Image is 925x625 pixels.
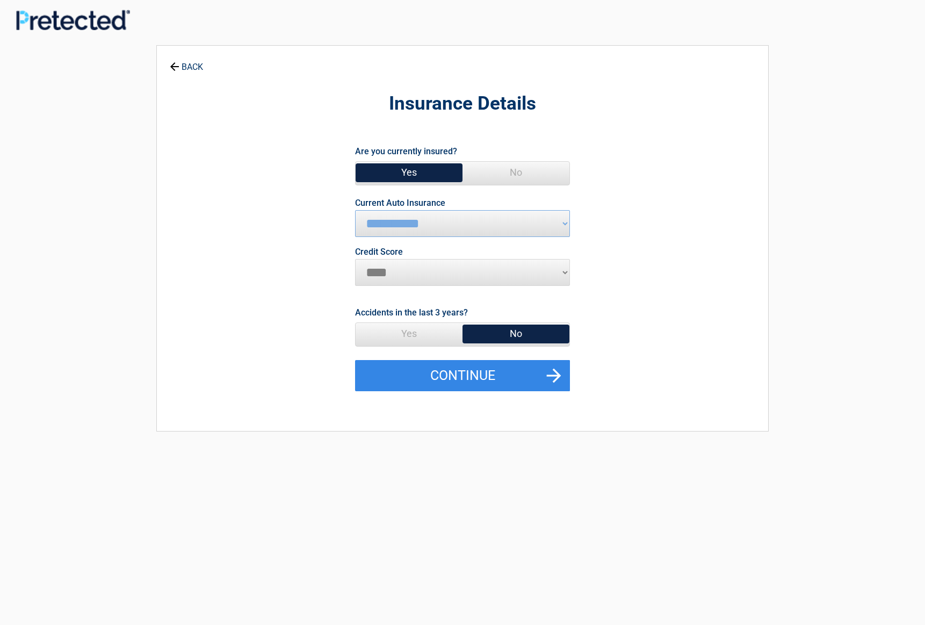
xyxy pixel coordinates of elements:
[355,144,457,159] label: Are you currently insured?
[16,10,130,30] img: Main Logo
[355,360,570,391] button: Continue
[355,248,403,256] label: Credit Score
[462,323,569,344] span: No
[168,53,205,71] a: BACK
[216,91,709,117] h2: Insurance Details
[356,162,462,183] span: Yes
[355,199,445,207] label: Current Auto Insurance
[356,323,462,344] span: Yes
[355,305,468,320] label: Accidents in the last 3 years?
[462,162,569,183] span: No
